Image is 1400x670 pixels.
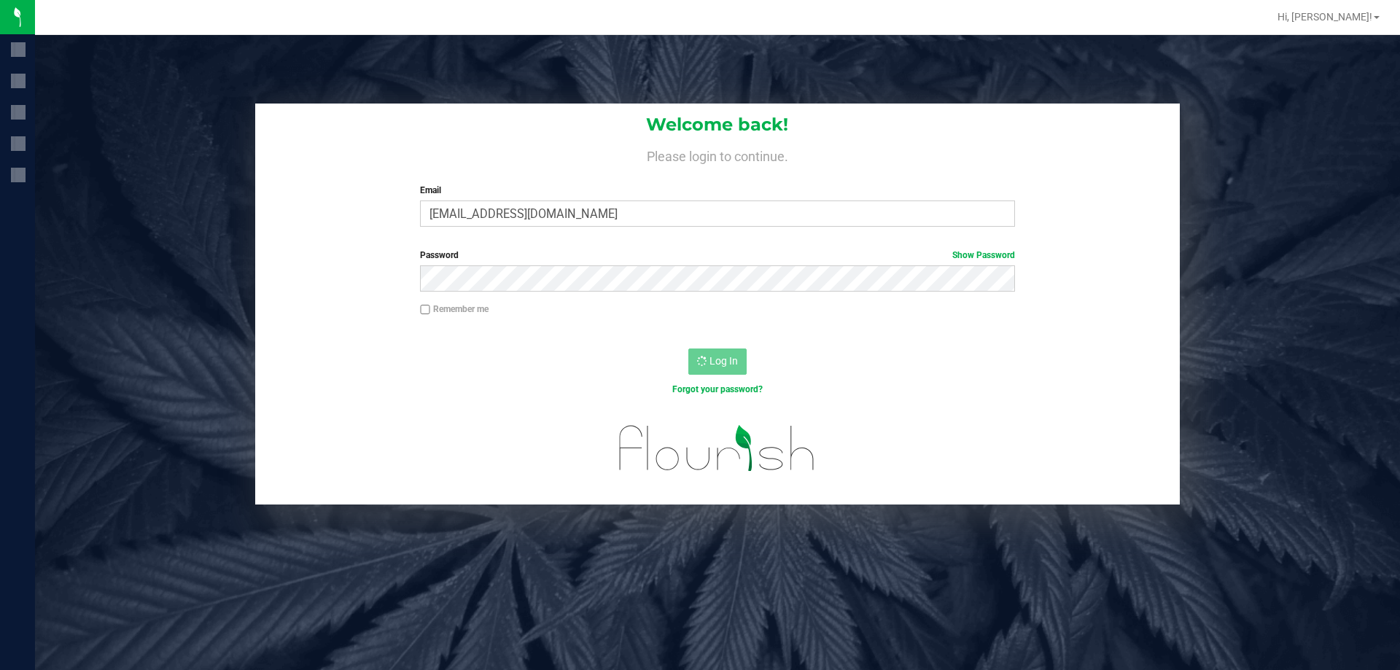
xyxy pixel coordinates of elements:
[602,411,833,486] img: flourish_logo.svg
[420,184,1014,197] label: Email
[420,305,430,315] input: Remember me
[952,250,1015,260] a: Show Password
[709,355,738,367] span: Log In
[420,303,489,316] label: Remember me
[672,384,763,394] a: Forgot your password?
[255,115,1180,134] h1: Welcome back!
[420,250,459,260] span: Password
[1277,11,1372,23] span: Hi, [PERSON_NAME]!
[688,348,747,375] button: Log In
[255,146,1180,163] h4: Please login to continue.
